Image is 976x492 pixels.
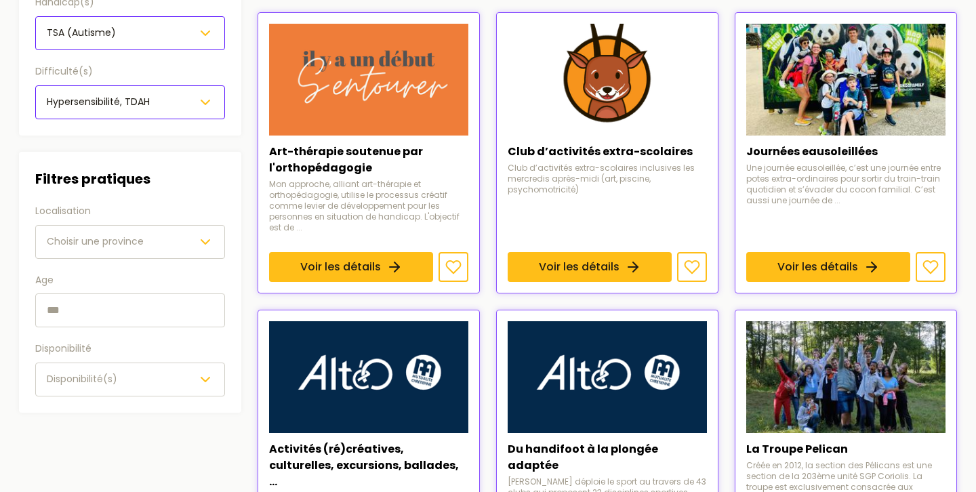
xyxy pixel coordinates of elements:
button: Ajouter aux favoris [916,252,945,282]
button: Disponibilité(s) [35,363,225,396]
h3: Filtres pratiques [35,168,225,190]
button: Hypersensibilité, TDAH [35,85,225,119]
span: Choisir une province [47,234,144,248]
label: Age [35,272,225,289]
label: Disponibilité [35,341,225,357]
label: Localisation [35,203,225,220]
a: Voir les détails [269,252,433,282]
button: TSA (Autisme) [35,16,225,50]
button: Ajouter aux favoris [677,252,707,282]
span: Hypersensibilité, TDAH [47,95,150,108]
label: Difficulté(s) [35,64,225,80]
button: Ajouter aux favoris [439,252,468,282]
a: Voir les détails [508,252,672,282]
span: TSA (Autisme) [47,26,116,39]
span: Disponibilité(s) [47,372,117,386]
a: Voir les détails [746,252,910,282]
button: Choisir une province [35,225,225,259]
